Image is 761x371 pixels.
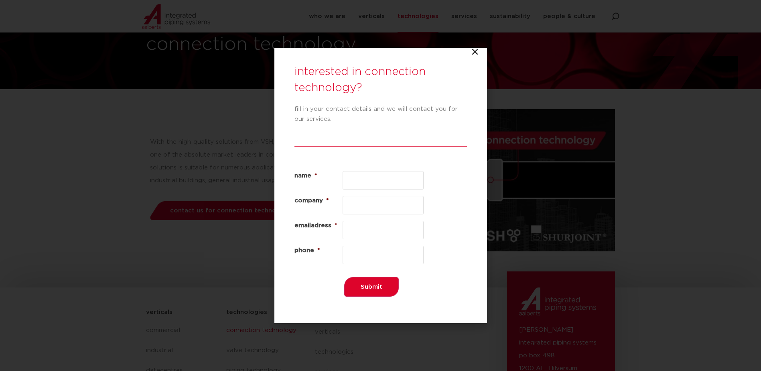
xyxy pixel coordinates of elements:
p: fill in your contact details and we will contact you for our services. [294,104,467,124]
a: Close [471,48,479,56]
label: phone [294,246,343,255]
h3: interested in connection technology? [294,64,467,96]
label: company [294,196,343,206]
label: name [294,171,343,181]
label: emailadress [294,221,343,230]
input: Submit [344,277,399,297]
